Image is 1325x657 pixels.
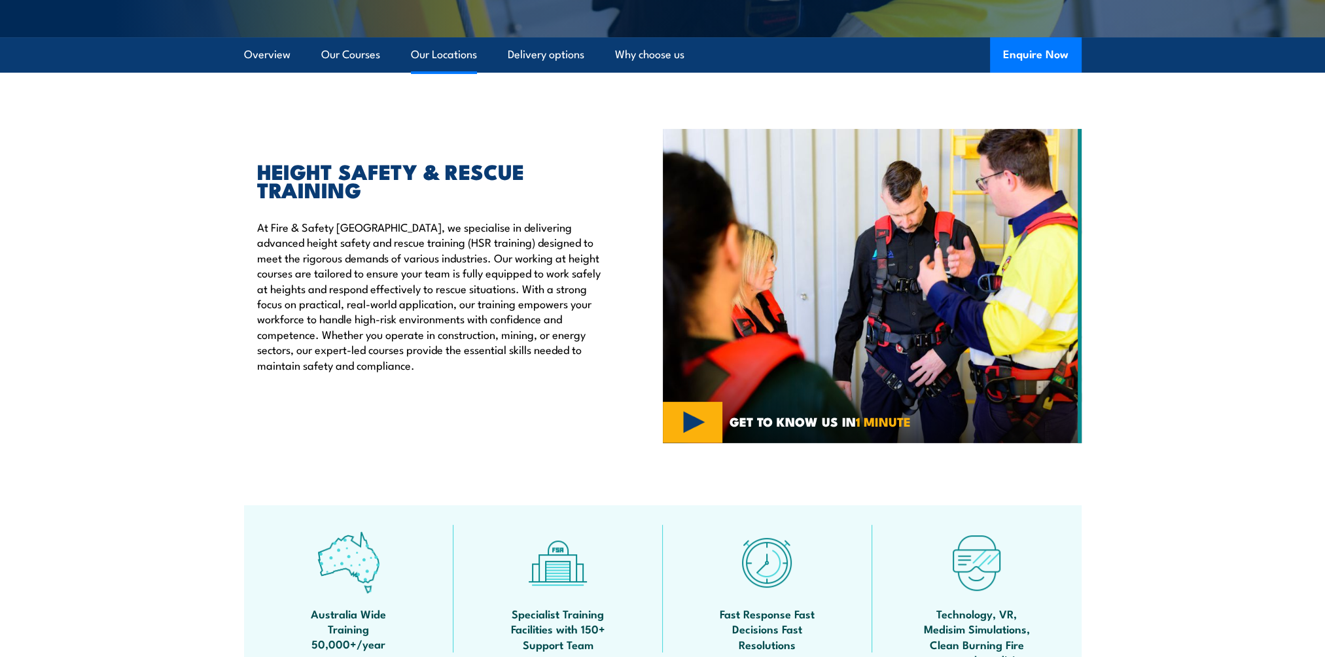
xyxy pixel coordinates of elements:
img: auswide-icon [317,531,380,594]
a: Overview [244,37,291,72]
span: Australia Wide Training 50,000+/year [290,606,408,652]
a: Our Locations [411,37,477,72]
a: Why choose us [615,37,684,72]
span: Fast Response Fast Decisions Fast Resolutions [709,606,826,652]
button: Enquire Now [990,37,1082,73]
a: Our Courses [321,37,380,72]
img: Fire & Safety Australia offer working at heights courses and training [663,129,1082,443]
span: GET TO KNOW US IN [730,416,911,427]
img: tech-icon [945,531,1008,594]
h2: HEIGHT SAFETY & RESCUE TRAINING [257,162,603,198]
a: Delivery options [508,37,584,72]
span: Specialist Training Facilities with 150+ Support Team [499,606,617,652]
strong: 1 MINUTE [856,412,911,431]
img: facilities-icon [527,531,589,594]
p: At Fire & Safety [GEOGRAPHIC_DATA], we specialise in delivering advanced height safety and rescue... [257,219,603,372]
img: fast-icon [736,531,798,594]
